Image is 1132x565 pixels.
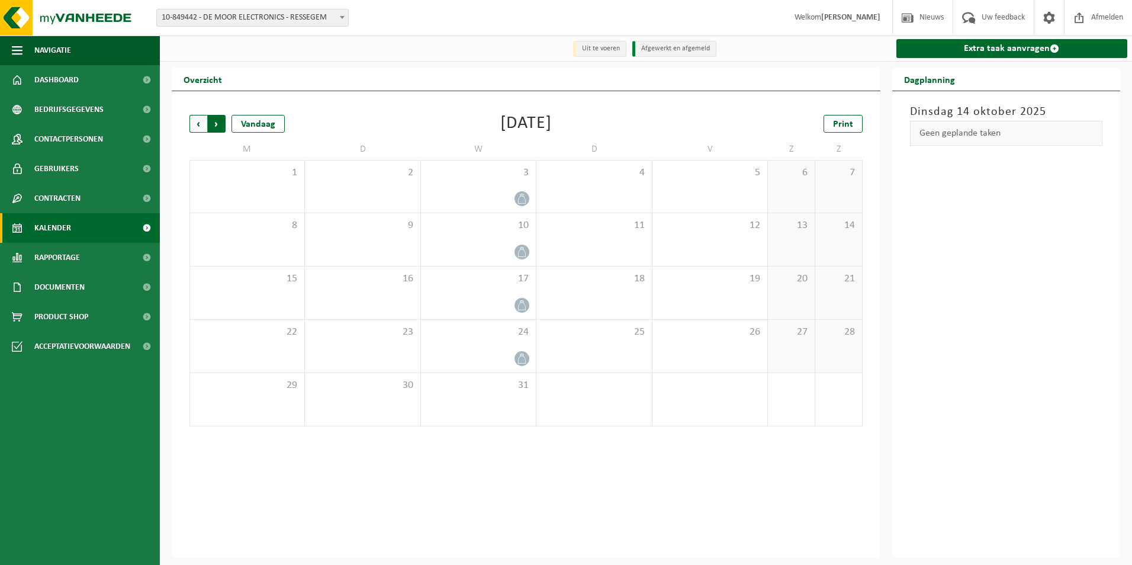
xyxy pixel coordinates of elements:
span: Documenten [34,272,85,302]
span: 26 [658,326,761,339]
div: Geen geplande taken [910,121,1103,146]
span: 2 [311,166,414,179]
strong: [PERSON_NAME] [821,13,880,22]
a: Print [824,115,863,133]
span: Contactpersonen [34,124,103,154]
li: Afgewerkt en afgemeld [632,41,716,57]
span: 10 [427,219,530,232]
li: Uit te voeren [573,41,626,57]
span: Product Shop [34,302,88,332]
div: [DATE] [500,115,552,133]
span: 10-849442 - DE MOOR ELECTRONICS - RESSEGEM [156,9,349,27]
span: 7 [821,166,856,179]
span: 1 [196,166,298,179]
span: 21 [821,272,856,285]
span: 20 [774,272,809,285]
span: Rapportage [34,243,80,272]
span: Vorige [189,115,207,133]
td: Z [815,139,863,160]
span: 13 [774,219,809,232]
div: Vandaag [231,115,285,133]
td: W [421,139,536,160]
span: 18 [542,272,645,285]
td: M [189,139,305,160]
span: 14 [821,219,856,232]
span: 12 [658,219,761,232]
span: 31 [427,379,530,392]
h2: Dagplanning [892,68,967,91]
span: 8 [196,219,298,232]
span: 22 [196,326,298,339]
td: Z [768,139,815,160]
span: 23 [311,326,414,339]
span: 10-849442 - DE MOOR ELECTRONICS - RESSEGEM [157,9,348,26]
span: 6 [774,166,809,179]
span: 16 [311,272,414,285]
a: Extra taak aanvragen [896,39,1128,58]
span: 27 [774,326,809,339]
span: 24 [427,326,530,339]
h3: Dinsdag 14 oktober 2025 [910,103,1103,121]
span: Volgende [208,115,226,133]
span: Contracten [34,184,81,213]
span: 17 [427,272,530,285]
span: Kalender [34,213,71,243]
td: D [305,139,420,160]
td: V [652,139,768,160]
span: 9 [311,219,414,232]
span: 28 [821,326,856,339]
span: Dashboard [34,65,79,95]
span: Bedrijfsgegevens [34,95,104,124]
td: D [536,139,652,160]
span: Navigatie [34,36,71,65]
span: 19 [658,272,761,285]
span: Gebruikers [34,154,79,184]
span: 15 [196,272,298,285]
h2: Overzicht [172,68,234,91]
span: 3 [427,166,530,179]
span: 5 [658,166,761,179]
span: Print [833,120,853,129]
span: 30 [311,379,414,392]
span: 29 [196,379,298,392]
span: 11 [542,219,645,232]
span: 25 [542,326,645,339]
span: Acceptatievoorwaarden [34,332,130,361]
span: 4 [542,166,645,179]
